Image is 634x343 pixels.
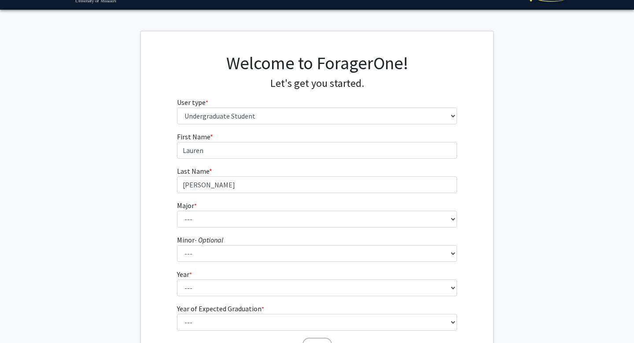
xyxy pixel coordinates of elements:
[177,132,210,141] span: First Name
[177,303,264,314] label: Year of Expected Graduation
[7,303,37,336] iframe: Chat
[195,235,223,244] i: - Optional
[177,97,208,108] label: User type
[177,77,457,90] h4: Let's get you started.
[177,235,223,245] label: Minor
[177,167,209,175] span: Last Name
[177,200,197,211] label: Major
[177,52,457,74] h1: Welcome to ForagerOne!
[177,269,192,280] label: Year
